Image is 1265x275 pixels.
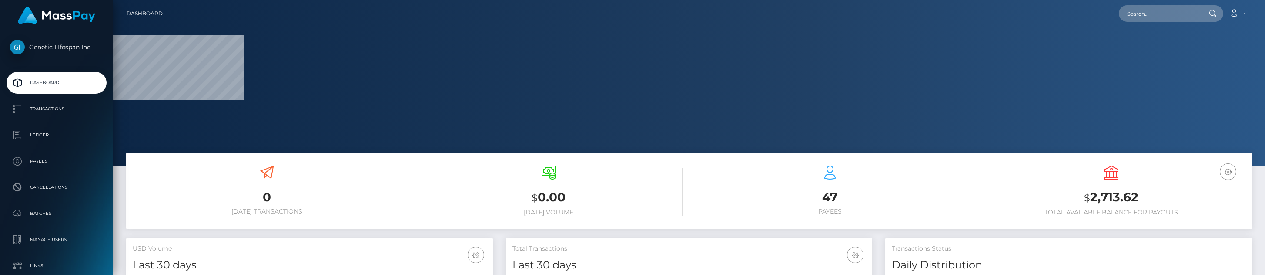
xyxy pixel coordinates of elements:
h6: Payees [696,208,964,215]
h4: Last 30 days [133,258,486,273]
h5: USD Volume [133,244,486,253]
h6: [DATE] Volume [414,209,683,216]
p: Dashboard [10,76,103,89]
a: Payees [7,150,107,172]
img: MassPay Logo [18,7,95,24]
h4: Daily Distribution [892,258,1245,273]
h5: Transactions Status [892,244,1245,253]
input: Search... [1119,5,1201,22]
a: Manage Users [7,229,107,251]
a: Dashboard [7,72,107,94]
a: Dashboard [127,4,163,23]
h3: 47 [696,189,964,206]
p: Transactions [10,102,103,115]
a: Cancellations [7,177,107,198]
p: Batches [10,207,103,220]
small: $ [532,192,538,204]
h6: [DATE] Transactions [133,208,401,215]
h3: 2,713.62 [977,189,1245,207]
img: Genetic LIfespan Inc [10,40,25,54]
p: Payees [10,155,103,168]
p: Links [10,259,103,272]
span: Genetic LIfespan Inc [7,43,107,51]
h4: Last 30 days [512,258,866,273]
h5: Total Transactions [512,244,866,253]
h6: Total Available Balance for Payouts [977,209,1245,216]
a: Transactions [7,98,107,120]
small: $ [1084,192,1090,204]
a: Batches [7,203,107,224]
p: Ledger [10,129,103,142]
p: Cancellations [10,181,103,194]
p: Manage Users [10,233,103,246]
h3: 0.00 [414,189,683,207]
a: Ledger [7,124,107,146]
h3: 0 [133,189,401,206]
